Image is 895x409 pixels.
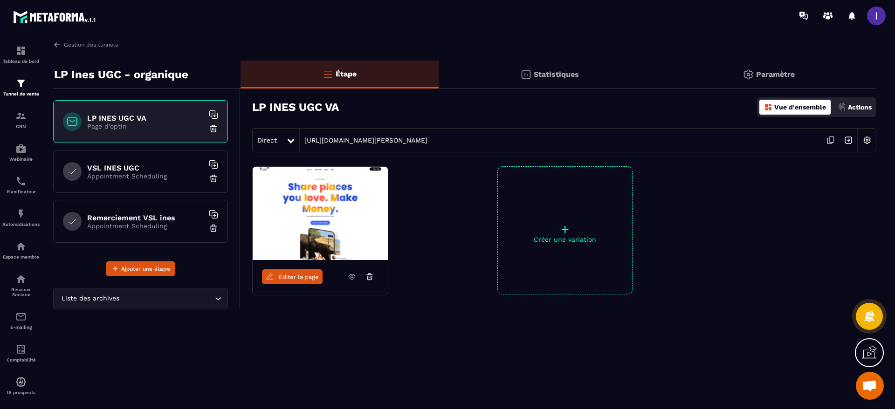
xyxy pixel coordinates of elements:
[840,131,857,149] img: arrow-next.bcc2205e.svg
[279,273,319,280] span: Éditer la page
[2,254,40,259] p: Espace membre
[15,241,27,252] img: automations
[498,236,632,243] p: Créer une variation
[87,213,204,222] h6: Remerciement VSL ines
[15,176,27,187] img: scheduler
[2,103,40,136] a: formationformationCRM
[2,304,40,337] a: emailemailE-mailing
[54,65,188,84] p: LP Ines UGC - organique
[322,68,333,80] img: bars-o.4a397970.svg
[15,45,27,56] img: formation
[2,287,40,297] p: Réseaux Sociaux
[87,222,204,230] p: Appointment Scheduling
[2,189,40,194] p: Planificateur
[15,78,27,89] img: formation
[209,174,218,183] img: trash
[87,123,204,130] p: Page d'optin
[121,264,170,273] span: Ajouter une étape
[53,41,62,49] img: arrow
[106,261,175,276] button: Ajouter une étape
[498,223,632,236] p: +
[856,372,884,400] a: Ouvrir le chat
[59,293,121,304] span: Liste des archives
[2,71,40,103] a: formationformationTunnel de vente
[87,164,204,172] h6: VSL INES UGC
[520,69,531,80] img: stats.20deebd0.svg
[209,124,218,133] img: trash
[2,266,40,304] a: social-networksocial-networkRéseaux Sociaux
[53,288,228,309] div: Search for option
[2,325,40,330] p: E-mailing
[2,59,40,64] p: Tableau de bord
[2,91,40,96] p: Tunnel de vente
[252,101,339,114] h3: LP INES UGC VA
[13,8,97,25] img: logo
[764,103,772,111] img: dashboard-orange.40269519.svg
[300,136,427,144] a: [URL][DOMAIN_NAME][PERSON_NAME]
[534,70,579,79] p: Statistiques
[121,293,213,304] input: Search for option
[209,224,218,233] img: trash
[858,131,876,149] img: setting-w.858f3a88.svg
[743,69,754,80] img: setting-gr.5f69749f.svg
[257,136,277,144] span: Direct
[2,157,40,162] p: Webinaire
[15,110,27,122] img: formation
[2,201,40,234] a: automationsautomationsAutomatisations
[15,376,27,388] img: automations
[2,390,40,395] p: IA prospects
[774,103,826,111] p: Vue d'ensemble
[2,124,40,129] p: CRM
[15,344,27,355] img: accountant
[848,103,872,111] p: Actions
[838,103,846,111] img: actions.d6e523a2.png
[15,311,27,322] img: email
[756,70,795,79] p: Paramètre
[53,41,118,49] a: Gestion des tunnels
[336,69,357,78] p: Étape
[2,357,40,362] p: Comptabilité
[15,143,27,154] img: automations
[2,38,40,71] a: formationformationTableau de bord
[262,269,323,284] a: Éditer la page
[2,169,40,201] a: schedulerschedulerPlanificateur
[15,273,27,285] img: social-network
[2,337,40,369] a: accountantaccountantComptabilité
[15,208,27,219] img: automations
[87,172,204,180] p: Appointment Scheduling
[87,114,204,123] h6: LP INES UGC VA
[253,167,388,260] img: image
[2,234,40,266] a: automationsautomationsEspace membre
[2,136,40,169] a: automationsautomationsWebinaire
[2,222,40,227] p: Automatisations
